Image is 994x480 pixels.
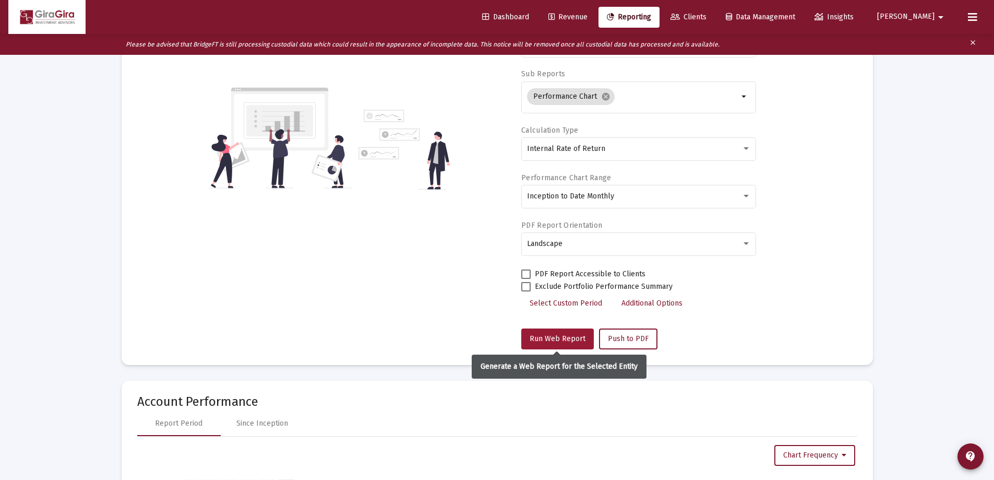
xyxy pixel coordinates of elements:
button: Chart Frequency [774,445,855,466]
span: Insights [815,13,854,21]
mat-icon: arrow_drop_down [738,90,751,103]
img: Dashboard [16,7,78,28]
a: Insights [806,7,862,28]
span: Clients [670,13,706,21]
span: Revenue [548,13,588,21]
span: Data Management [726,13,795,21]
span: Chart Frequency [783,451,846,460]
span: Inception to Date Monthly [527,192,614,201]
span: Reporting [607,13,651,21]
i: Please be advised that BridgeFT is still processing custodial data which could result in the appe... [126,41,720,48]
img: reporting [209,86,352,190]
mat-chip: Performance Chart [527,88,615,105]
span: [PERSON_NAME] [877,13,935,21]
mat-icon: contact_support [964,450,977,463]
a: Revenue [540,7,596,28]
a: Reporting [598,7,660,28]
mat-icon: cancel [601,92,610,101]
span: Landscape [527,239,562,248]
span: Push to PDF [608,334,649,343]
img: reporting-alt [358,110,450,190]
label: Calculation Type [521,126,578,135]
span: Internal Rate of Return [527,144,605,153]
mat-icon: arrow_drop_down [935,7,947,28]
div: Report Period [155,418,202,429]
button: Run Web Report [521,329,594,349]
span: Dashboard [482,13,529,21]
label: PDF Report Orientation [521,221,602,230]
label: Sub Reports [521,69,565,78]
a: Data Management [717,7,804,28]
mat-icon: clear [969,37,977,52]
span: Additional Options [621,299,682,308]
label: Performance Chart Range [521,173,611,182]
span: Select Custom Period [530,299,602,308]
mat-chip-list: Selection [527,86,738,107]
span: Run Web Report [530,334,585,343]
div: Since Inception [236,418,288,429]
button: [PERSON_NAME] [865,6,960,27]
mat-card-title: Account Performance [137,396,857,407]
a: Dashboard [474,7,537,28]
span: PDF Report Accessible to Clients [535,268,645,280]
button: Push to PDF [599,329,657,349]
span: Exclude Portfolio Performance Summary [535,280,673,293]
a: Clients [662,7,715,28]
